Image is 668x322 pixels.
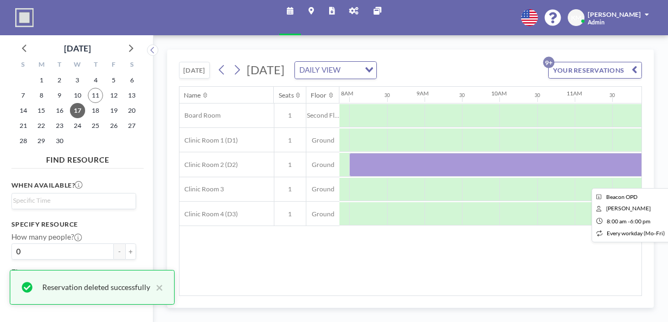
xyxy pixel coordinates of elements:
[52,88,67,103] span: Tuesday, September 9, 2025
[12,194,136,208] div: Search for option
[34,73,49,88] span: Monday, September 1, 2025
[88,88,103,103] span: Thursday, September 11, 2025
[70,88,85,103] span: Wednesday, September 10, 2025
[15,8,34,27] img: organization-logo
[179,185,224,193] span: Clinic Room 3
[179,136,238,144] span: Clinic Room 1 (D1)
[306,111,339,119] span: Second Fl...
[11,267,30,276] label: Floor
[13,196,130,206] input: Search for option
[34,133,49,149] span: Monday, September 29, 2025
[124,103,139,118] span: Saturday, September 20, 2025
[106,118,121,133] span: Friday, September 26, 2025
[491,90,507,97] div: 10AM
[42,281,150,294] div: Reservation deleted successfully
[295,62,376,79] div: Search for option
[34,118,49,133] span: Monday, September 22, 2025
[628,218,630,224] span: -
[124,73,139,88] span: Saturday, September 6, 2025
[567,90,582,97] div: 11AM
[274,160,306,169] span: 1
[52,133,67,149] span: Tuesday, September 30, 2025
[52,118,67,133] span: Tuesday, September 23, 2025
[16,133,31,149] span: Sunday, September 28, 2025
[311,91,326,99] div: Floor
[64,41,91,56] div: [DATE]
[588,10,641,18] span: [PERSON_NAME]
[630,218,651,224] span: 6:00 PM
[34,88,49,103] span: Monday, September 8, 2025
[114,243,125,259] button: -
[11,151,144,164] h4: FIND RESOURCE
[274,136,306,144] span: 1
[105,59,123,73] div: F
[50,59,68,73] div: T
[32,59,50,73] div: M
[548,62,642,79] button: YOUR RESERVATIONS9+
[52,103,67,118] span: Tuesday, September 16, 2025
[343,64,358,76] input: Search for option
[184,91,201,99] div: Name
[88,73,103,88] span: Thursday, September 4, 2025
[106,103,121,118] span: Friday, September 19, 2025
[607,230,665,236] span: every workday (Mo-Fri)
[125,243,137,259] button: +
[306,185,339,193] span: Ground
[274,185,306,193] span: 1
[247,63,285,77] span: [DATE]
[279,91,294,99] div: Seats
[297,64,342,76] span: DAILY VIEW
[306,136,339,144] span: Ground
[341,90,354,97] div: 8AM
[68,59,86,73] div: W
[609,93,615,99] div: 30
[124,88,139,103] span: Saturday, September 13, 2025
[124,118,139,133] span: Saturday, September 27, 2025
[11,220,137,228] h3: Specify resource
[16,88,31,103] span: Sunday, September 7, 2025
[306,160,339,169] span: Ground
[34,103,49,118] span: Monday, September 15, 2025
[123,59,141,73] div: S
[588,19,605,26] span: Admin
[70,73,85,88] span: Wednesday, September 3, 2025
[150,281,163,294] button: close
[16,103,31,118] span: Sunday, September 14, 2025
[14,59,32,73] div: S
[306,210,339,218] span: Ground
[70,118,85,133] span: Wednesday, September 24, 2025
[179,62,209,79] button: [DATE]
[11,232,82,241] label: How many people?
[179,210,238,218] span: Clinic Room 4 (D3)
[52,73,67,88] span: Tuesday, September 2, 2025
[16,118,31,133] span: Sunday, September 21, 2025
[607,218,627,224] span: 8:00 AM
[70,103,85,118] span: Wednesday, September 17, 2025
[179,160,238,169] span: Clinic Room 2 (D2)
[274,111,306,119] span: 1
[571,14,581,22] span: KM
[88,118,103,133] span: Thursday, September 25, 2025
[535,93,540,99] div: 30
[179,111,221,119] span: Board Room
[416,90,429,97] div: 9AM
[384,93,390,99] div: 30
[543,56,555,68] p: 9+
[88,103,103,118] span: Thursday, September 18, 2025
[106,88,121,103] span: Friday, September 12, 2025
[87,59,105,73] div: T
[274,210,306,218] span: 1
[106,73,121,88] span: Friday, September 5, 2025
[606,194,638,200] span: Beacon OPD
[606,205,651,211] span: Kate Maguire
[459,93,465,99] div: 30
